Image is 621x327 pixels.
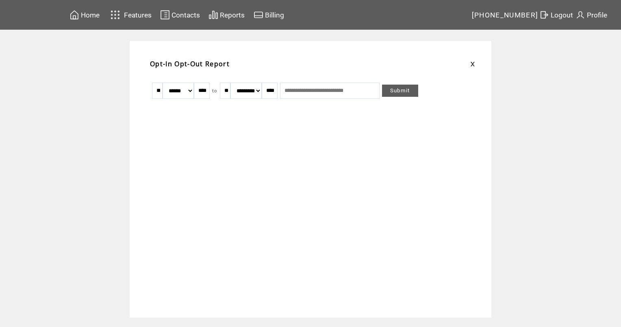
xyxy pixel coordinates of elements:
span: to [212,88,217,94]
span: [PHONE_NUMBER] [472,11,538,19]
a: Submit [382,85,418,97]
span: Logout [551,11,573,19]
img: home.svg [69,10,79,20]
img: profile.svg [575,10,585,20]
span: Reports [220,11,245,19]
a: Billing [252,9,285,21]
img: features.svg [108,8,122,22]
img: creidtcard.svg [254,10,263,20]
a: Features [107,7,153,23]
span: Features [124,11,152,19]
a: Home [68,9,101,21]
span: Contacts [172,11,200,19]
a: Contacts [159,9,201,21]
img: chart.svg [208,10,218,20]
a: Logout [538,9,574,21]
a: Profile [574,9,608,21]
span: Opt-In Opt-Out Report [150,59,230,68]
img: exit.svg [539,10,549,20]
span: Profile [587,11,607,19]
span: Home [81,11,100,19]
img: contacts.svg [160,10,170,20]
a: Reports [207,9,246,21]
span: Billing [265,11,284,19]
